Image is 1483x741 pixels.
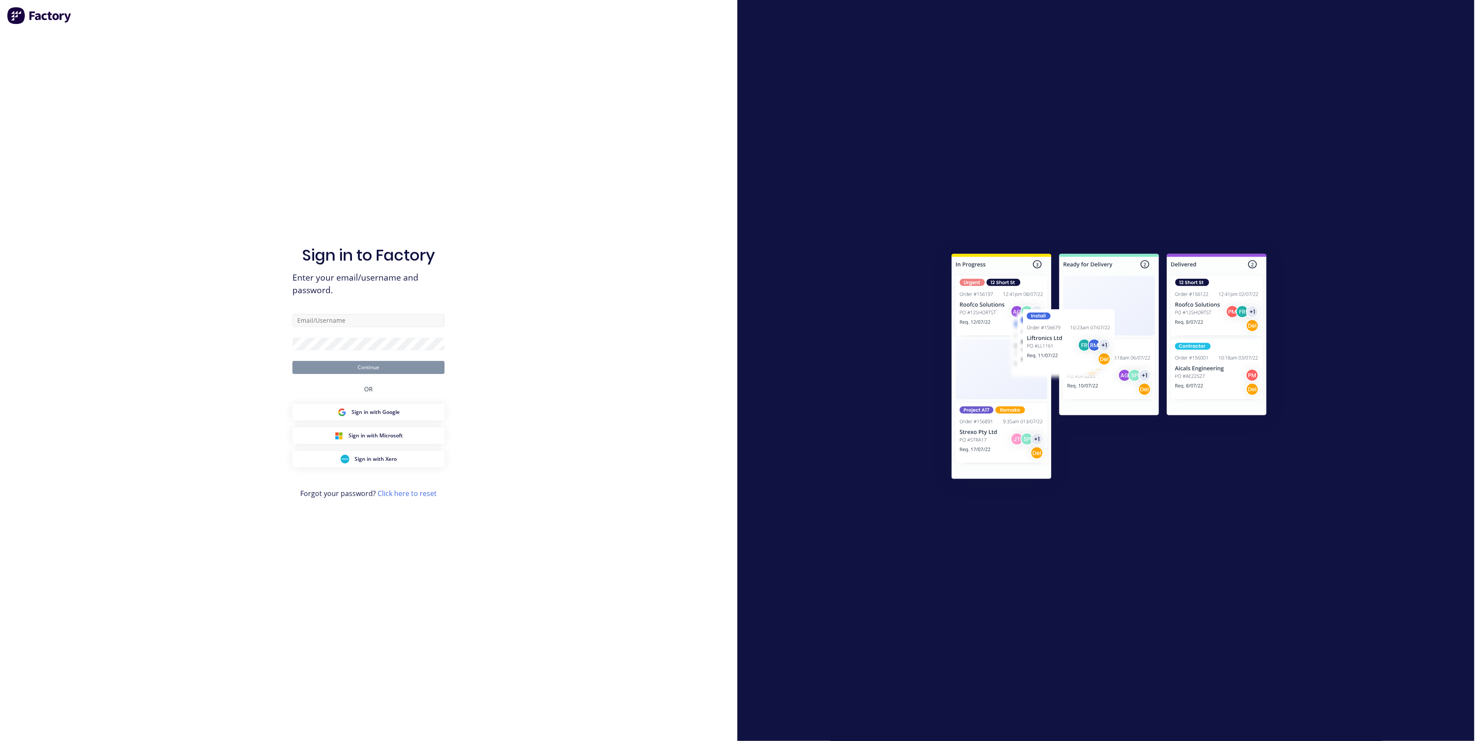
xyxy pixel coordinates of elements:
span: Sign in with Microsoft [348,432,403,440]
button: Continue [292,361,445,374]
div: OR [364,374,373,404]
img: Microsoft Sign in [335,431,343,440]
span: Sign in with Google [352,408,400,416]
span: Enter your email/username and password. [292,271,445,297]
img: Google Sign in [338,408,346,417]
input: Email/Username [292,314,445,327]
span: Forgot your password? [300,488,437,499]
button: Xero Sign inSign in with Xero [292,451,445,467]
h1: Sign in to Factory [302,246,435,265]
span: Sign in with Xero [355,455,397,463]
button: Microsoft Sign inSign in with Microsoft [292,427,445,444]
a: Click here to reset [378,489,437,498]
img: Xero Sign in [341,455,349,463]
button: Google Sign inSign in with Google [292,404,445,420]
img: Sign in [932,236,1286,500]
img: Factory [7,7,72,24]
